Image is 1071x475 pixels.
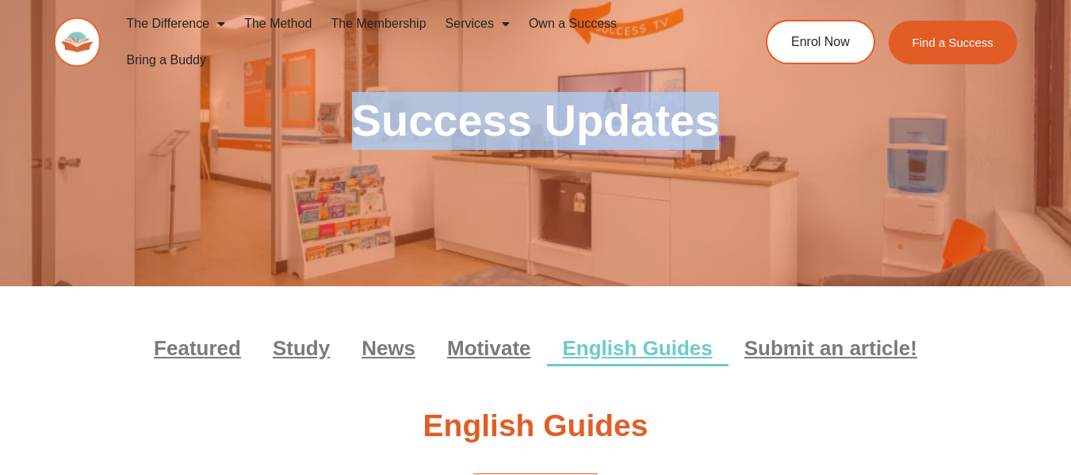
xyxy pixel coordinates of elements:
[912,36,994,48] span: Find a Success
[547,330,729,366] a: English Guides
[431,330,546,366] a: Motivate
[322,6,436,42] a: The Membership
[235,6,321,42] a: The Method
[889,21,1018,64] a: Find a Success
[519,6,626,42] a: Own a Success
[92,92,980,150] h2: Success Updates
[791,36,850,48] span: Enrol Now
[729,330,933,366] a: Submit an article!
[92,406,980,446] h2: English Guides
[138,330,257,366] a: Featured
[92,330,980,366] nav: Menu
[766,20,875,64] a: Enrol Now
[257,330,346,366] a: Study
[117,42,216,79] a: Bring a Buddy
[436,6,519,42] a: Services
[346,330,431,366] a: News
[117,6,235,42] a: The Difference
[117,6,710,79] nav: Menu
[807,296,1071,475] iframe: Chat Widget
